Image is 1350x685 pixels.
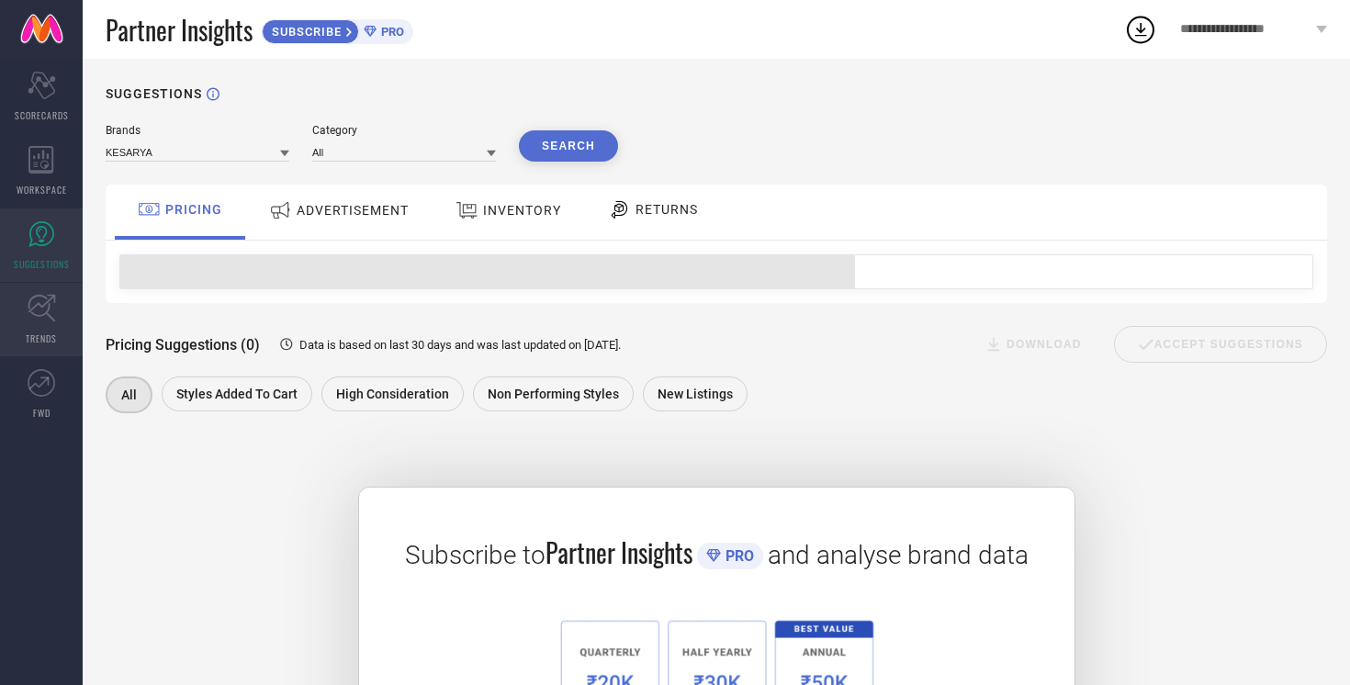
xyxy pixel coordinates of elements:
button: Search [519,130,618,162]
span: Partner Insights [106,11,253,49]
a: SUBSCRIBEPRO [262,15,413,44]
span: SUGGESTIONS [14,257,70,271]
span: Partner Insights [546,533,692,571]
span: and analyse brand data [768,540,1029,570]
span: High Consideration [336,387,449,401]
span: TRENDS [26,331,57,345]
div: Open download list [1124,13,1157,46]
span: FWD [33,406,51,420]
span: Pricing Suggestions (0) [106,336,260,354]
h1: SUGGESTIONS [106,86,202,101]
span: Non Performing Styles [488,387,619,401]
div: Category [312,124,496,137]
span: Data is based on last 30 days and was last updated on [DATE] . [299,338,621,352]
span: ADVERTISEMENT [297,203,409,218]
span: Subscribe to [405,540,546,570]
span: New Listings [658,387,733,401]
span: All [121,387,137,402]
span: SUBSCRIBE [263,25,346,39]
div: Accept Suggestions [1114,326,1327,363]
span: WORKSPACE [17,183,67,197]
span: INVENTORY [483,203,561,218]
span: Styles Added To Cart [176,387,298,401]
span: PRICING [165,202,222,217]
div: Brands [106,124,289,137]
span: PRO [721,547,754,565]
span: SCORECARDS [15,108,69,122]
span: PRO [377,25,404,39]
span: RETURNS [636,202,698,217]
